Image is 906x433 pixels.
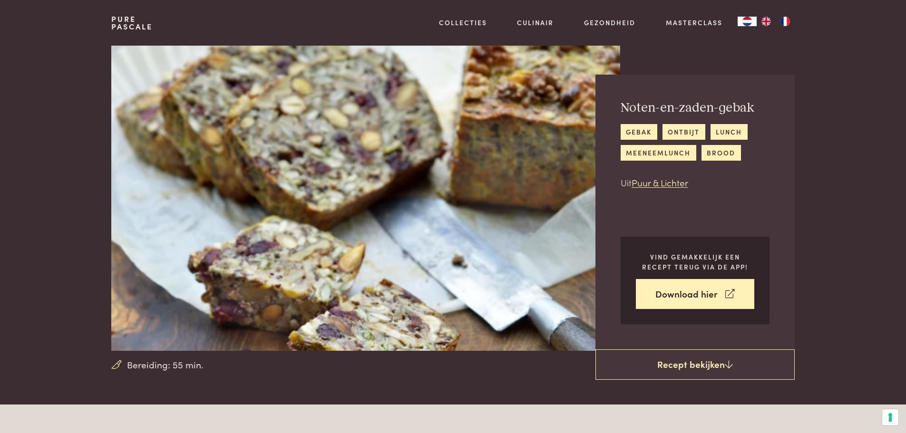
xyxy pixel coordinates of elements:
[636,252,754,271] p: Vind gemakkelijk een recept terug via de app!
[621,176,770,190] p: Uit
[776,17,795,26] a: FR
[595,349,795,380] a: Recept bekijken
[439,18,487,28] a: Collecties
[621,100,770,116] h2: Noten-en-zaden-gebak
[127,358,204,372] span: Bereiding: 55 min.
[636,279,754,309] a: Download hier
[632,176,688,189] a: Puur & Lichter
[111,46,620,351] img: Noten-en-zaden-gebak
[111,15,153,30] a: PurePascale
[882,409,898,425] button: Uw voorkeuren voor toestemming voor trackingtechnologieën
[666,18,722,28] a: Masterclass
[517,18,554,28] a: Culinair
[757,17,795,26] ul: Language list
[701,145,741,161] a: brood
[662,124,705,140] a: ontbijt
[584,18,635,28] a: Gezondheid
[738,17,795,26] aside: Language selected: Nederlands
[621,124,657,140] a: gebak
[738,17,757,26] div: Language
[711,124,748,140] a: lunch
[621,145,696,161] a: meeneemlunch
[757,17,776,26] a: EN
[738,17,757,26] a: NL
